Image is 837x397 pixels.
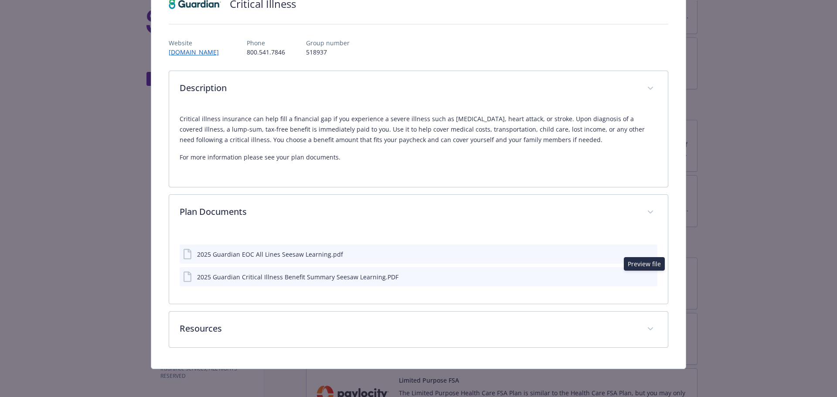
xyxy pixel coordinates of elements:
[180,205,637,218] p: Plan Documents
[646,250,654,259] button: preview file
[630,272,637,282] button: download file
[197,250,343,259] div: 2025 Guardian EOC All Lines Seesaw Learning.pdf
[197,272,398,282] div: 2025 Guardian Critical Illness Benefit Summary Seesaw Learning.PDF
[180,114,658,145] p: Critical illness insurance can help fill a financial gap if you experience a severe illness such ...
[180,81,637,95] p: Description
[169,231,668,304] div: Plan Documents
[632,250,639,259] button: download file
[169,48,226,56] a: [DOMAIN_NAME]
[169,107,668,187] div: Description
[306,48,350,57] p: 518937
[624,257,665,271] div: Preview file
[180,322,637,335] p: Resources
[644,272,654,282] button: preview file
[169,312,668,347] div: Resources
[169,195,668,231] div: Plan Documents
[306,38,350,48] p: Group number
[169,38,226,48] p: Website
[247,48,285,57] p: 800.541.7846
[247,38,285,48] p: Phone
[180,152,658,163] p: For more information please see your plan documents.
[169,71,668,107] div: Description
